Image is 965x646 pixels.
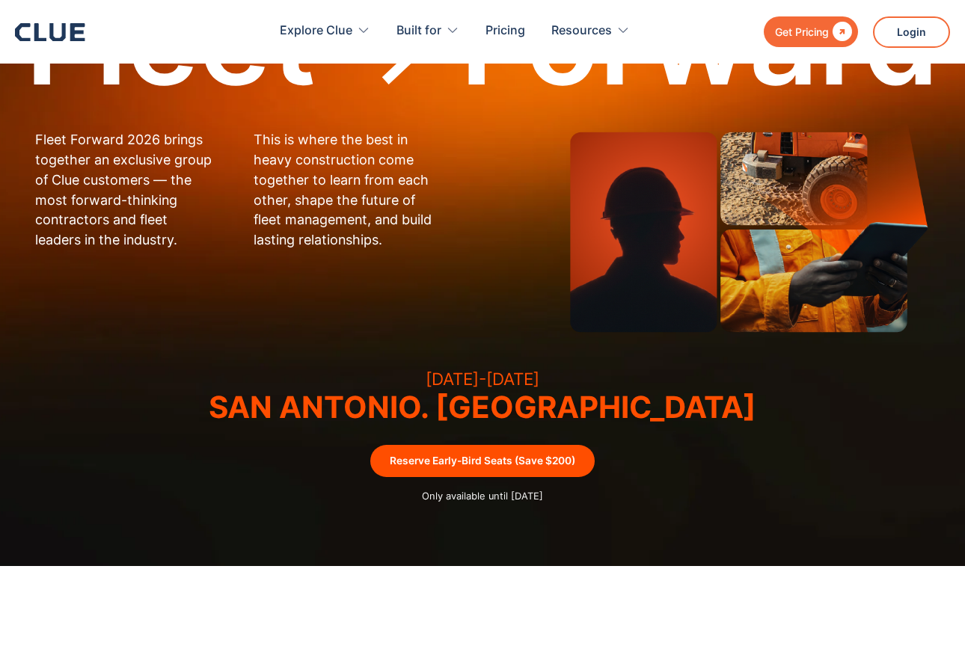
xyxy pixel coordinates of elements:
a: Get Pricing [764,16,858,47]
div:  [829,22,852,41]
div: Explore Clue [280,7,352,55]
div: Explore Clue [280,7,370,55]
div: Built for [396,7,459,55]
p: This is where the best in heavy construction come together to learn from each other, shape the fu... [254,130,432,250]
div: Resources [551,7,630,55]
p: Fleet Forward 2026 brings together an exclusive group of Clue customers — the most forward-thinki... [35,130,214,250]
div: Resources [551,7,612,55]
a: Reserve Early-Bird Seats (Save $200) [370,445,595,477]
h3: SAN ANTONIO. [GEOGRAPHIC_DATA] [209,393,756,422]
div: Built for [396,7,441,55]
p: Only available until [DATE] [370,487,595,505]
a: Login [873,16,950,48]
h3: [DATE]-[DATE] [209,371,756,387]
a: Pricing [485,7,525,55]
div: Get Pricing [775,22,829,41]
